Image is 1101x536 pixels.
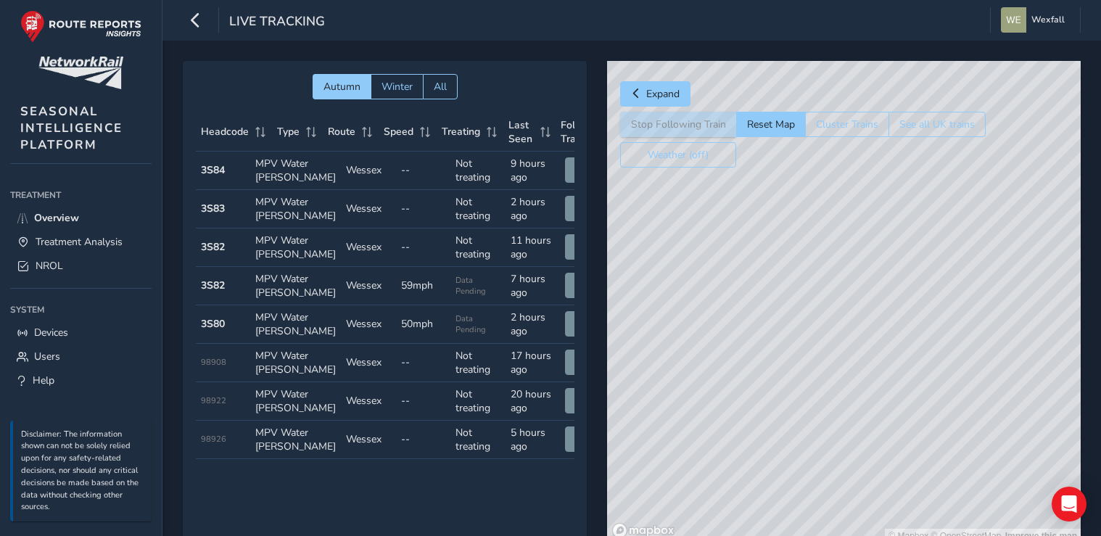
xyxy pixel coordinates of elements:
td: 9 hours ago [506,152,561,190]
span: Treatment Analysis [36,235,123,249]
button: Reset Map [736,112,805,137]
td: MPV Water [PERSON_NAME] [250,421,341,459]
button: Wexfall [1001,7,1070,33]
td: 7 hours ago [506,267,561,305]
td: MPV Water [PERSON_NAME] [250,152,341,190]
span: Users [34,350,60,363]
strong: 3S84 [201,163,225,177]
td: Not treating [450,228,506,267]
td: 20 hours ago [506,382,561,421]
td: Not treating [450,382,506,421]
a: Treatment Analysis [10,230,152,254]
button: All [423,74,458,99]
button: View [565,311,610,337]
td: Wessex [341,228,396,267]
span: Treating [442,125,480,139]
a: Users [10,345,152,368]
img: customer logo [38,57,123,89]
span: Last Seen [508,118,535,146]
span: 98926 [201,434,226,445]
span: Follow Train [561,118,595,146]
td: 5 hours ago [506,421,561,459]
span: NROL [36,259,63,273]
button: View [565,388,610,413]
td: 17 hours ago [506,344,561,382]
td: -- [396,344,451,382]
span: Headcode [201,125,249,139]
button: View [565,234,610,260]
td: 11 hours ago [506,228,561,267]
button: Expand [620,81,690,107]
td: 2 hours ago [506,305,561,344]
span: All [434,80,447,94]
td: -- [396,421,451,459]
button: View [565,350,610,375]
td: MPV Water [PERSON_NAME] [250,267,341,305]
strong: 3S80 [201,317,225,331]
p: Disclaimer: The information shown can not be solely relied upon for any safety-related decisions,... [21,429,144,514]
img: rr logo [20,10,141,43]
button: View [565,426,610,452]
span: Help [33,374,54,387]
td: Wessex [341,152,396,190]
span: 98908 [201,357,226,368]
td: MPV Water [PERSON_NAME] [250,344,341,382]
td: 50mph [396,305,451,344]
span: Route [328,125,355,139]
strong: 3S82 [201,279,225,292]
a: NROL [10,254,152,278]
td: Wessex [341,344,396,382]
button: View [565,196,610,221]
span: Data Pending [455,313,500,335]
strong: 3S82 [201,240,225,254]
td: Not treating [450,152,506,190]
td: Wessex [341,421,396,459]
div: System [10,299,152,321]
td: -- [396,382,451,421]
a: Devices [10,321,152,345]
span: Type [277,125,300,139]
td: Wessex [341,305,396,344]
td: MPV Water [PERSON_NAME] [250,228,341,267]
span: Wexfall [1031,7,1065,33]
button: See all UK trains [888,112,986,137]
td: Wessex [341,190,396,228]
button: Weather (off) [620,142,736,168]
div: Treatment [10,184,152,206]
a: Help [10,368,152,392]
div: Open Intercom Messenger [1052,487,1086,521]
td: Not treating [450,190,506,228]
img: diamond-layout [1001,7,1026,33]
td: MPV Water [PERSON_NAME] [250,382,341,421]
td: MPV Water [PERSON_NAME] [250,190,341,228]
span: Speed [384,125,413,139]
td: MPV Water [PERSON_NAME] [250,305,341,344]
button: View [565,273,610,298]
td: 2 hours ago [506,190,561,228]
td: Not treating [450,421,506,459]
span: 98922 [201,395,226,406]
span: Expand [646,87,680,101]
span: Overview [34,211,79,225]
span: Autumn [323,80,360,94]
strong: 3S83 [201,202,225,215]
a: Overview [10,206,152,230]
td: Not treating [450,344,506,382]
button: Winter [371,74,423,99]
td: Wessex [341,382,396,421]
span: Winter [382,80,413,94]
span: SEASONAL INTELLIGENCE PLATFORM [20,103,123,153]
td: 59mph [396,267,451,305]
button: View [565,157,610,183]
td: -- [396,190,451,228]
span: Data Pending [455,275,500,297]
td: -- [396,228,451,267]
button: Cluster Trains [805,112,888,137]
td: -- [396,152,451,190]
span: Live Tracking [229,12,325,33]
span: Devices [34,326,68,339]
td: Wessex [341,267,396,305]
button: Autumn [313,74,371,99]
